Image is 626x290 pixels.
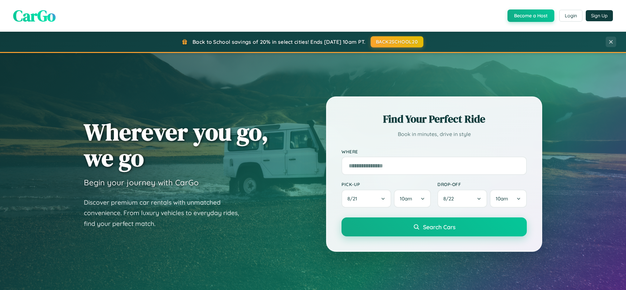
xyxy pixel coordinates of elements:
[341,148,527,154] label: Where
[341,190,391,208] button: 8/21
[371,36,423,47] button: BACK2SCHOOL20
[437,190,487,208] button: 8/22
[341,181,431,187] label: Pick-up
[586,10,613,21] button: Sign Up
[394,190,431,208] button: 10am
[84,197,248,229] p: Discover premium car rentals with unmatched convenience. From luxury vehicles to everyday rides, ...
[341,112,527,126] h2: Find Your Perfect Ride
[341,129,527,139] p: Book in minutes, drive in style
[443,196,457,202] span: 8 / 22
[423,223,455,230] span: Search Cars
[341,217,527,236] button: Search Cars
[437,181,527,187] label: Drop-off
[400,196,412,202] span: 10am
[13,5,56,26] span: CarGo
[490,190,527,208] button: 10am
[84,178,199,187] h3: Begin your journey with CarGo
[559,10,582,22] button: Login
[84,119,268,171] h1: Wherever you go, we go
[507,9,554,22] button: Become a Host
[347,196,360,202] span: 8 / 21
[193,39,365,45] span: Back to School savings of 20% in select cities! Ends [DATE] 10am PT.
[496,196,508,202] span: 10am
